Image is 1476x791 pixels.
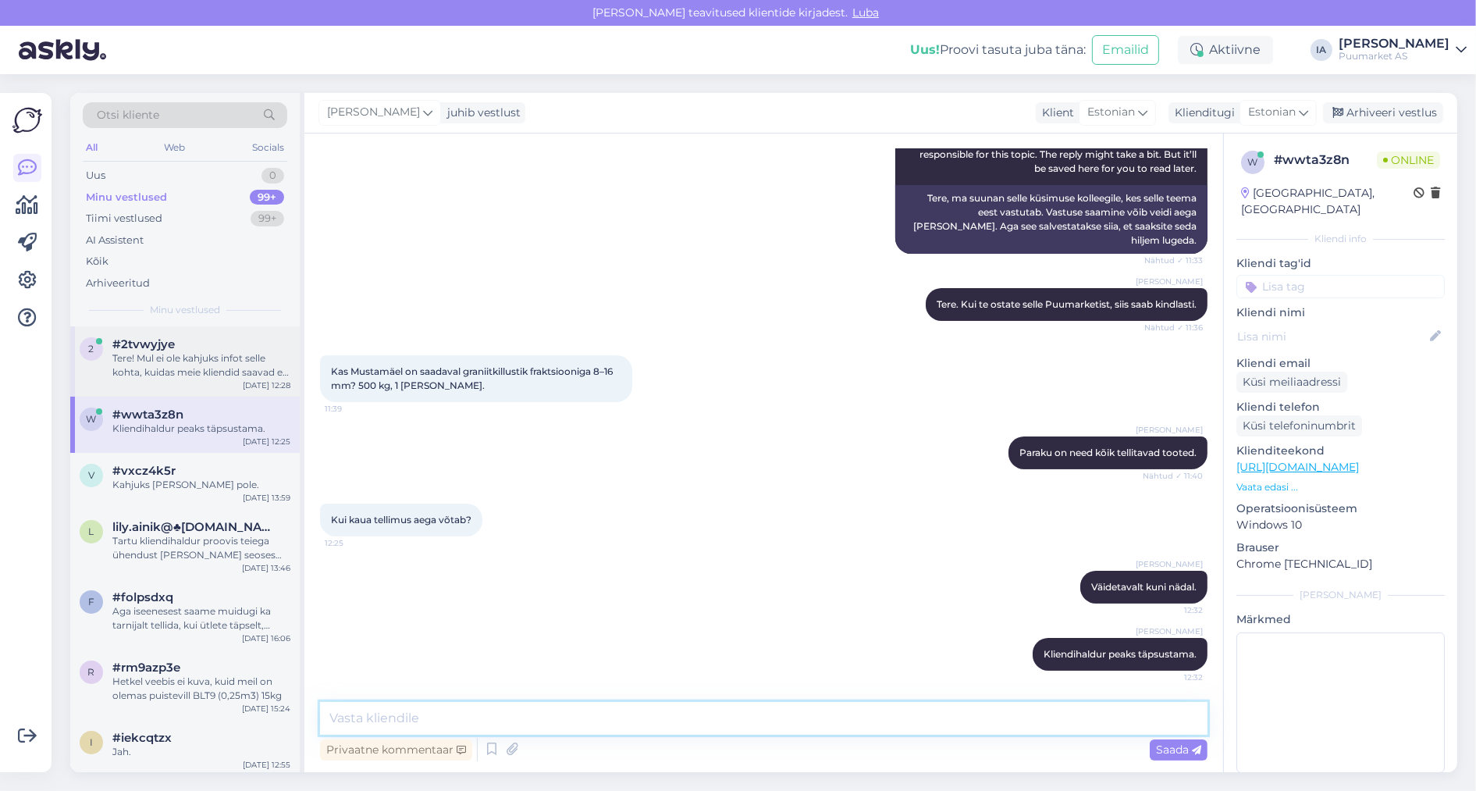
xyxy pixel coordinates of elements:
[1339,50,1449,62] div: Puumarket AS
[325,403,383,415] span: 11:39
[1236,443,1445,459] p: Klienditeekond
[243,492,290,504] div: [DATE] 13:59
[86,168,105,183] div: Uus
[331,365,615,391] span: Kas Mustamäel on saadaval graniitkillustik fraktsiooniga 8–16 mm? 500 kg, 1 [PERSON_NAME].
[1236,415,1362,436] div: Küsi telefoninumbrit
[1236,232,1445,246] div: Kliendi info
[1044,648,1197,660] span: Kliendihaldur peaks täpsustama.
[112,604,290,632] div: Aga iseenesest saame muidugi ka tarnijalt tellida, kui ütlete täpselt, millisele püssile.
[97,107,159,123] span: Otsi kliente
[261,168,284,183] div: 0
[112,337,175,351] span: #2tvwyjye
[251,211,284,226] div: 99+
[162,137,189,158] div: Web
[86,211,162,226] div: Tiimi vestlused
[112,590,173,604] span: #folpsdxq
[1236,372,1347,393] div: Küsi meiliaadressi
[88,596,94,608] span: f
[112,745,290,759] div: Jah.
[112,661,180,675] span: #rm9azp3e
[1339,37,1449,50] div: [PERSON_NAME]
[88,469,94,481] span: v
[243,379,290,391] div: [DATE] 12:28
[1144,322,1203,333] span: Nähtud ✓ 11:36
[242,632,290,644] div: [DATE] 16:06
[249,137,287,158] div: Socials
[1236,540,1445,556] p: Brauser
[112,534,290,562] div: Tartu kliendihaldur proovis teiega ühendust [PERSON_NAME] seoses tellimusega, aga ei saanud teid ...
[1136,276,1203,287] span: [PERSON_NAME]
[86,190,167,205] div: Minu vestlused
[1236,305,1445,321] p: Kliendi nimi
[1019,447,1197,458] span: Paraku on need kõik tellitavad tooted.
[320,739,472,761] div: Privaatne kommentaar
[1236,399,1445,415] p: Kliendi telefon
[1248,156,1258,168] span: w
[1136,558,1203,570] span: [PERSON_NAME]
[89,343,94,355] span: 2
[89,526,94,537] span: l
[112,464,176,478] span: #vxcz4k5r
[1236,501,1445,517] p: Operatsioonisüsteem
[1236,517,1445,533] p: Windows 10
[112,520,275,534] span: lily.ainik@♣mail.ee
[250,190,284,205] div: 99+
[112,408,183,422] span: #wwta3z8n
[1236,255,1445,272] p: Kliendi tag'id
[86,233,144,248] div: AI Assistent
[1236,460,1359,474] a: [URL][DOMAIN_NAME]
[1156,743,1201,757] span: Saada
[1136,625,1203,637] span: [PERSON_NAME]
[1136,424,1203,436] span: [PERSON_NAME]
[112,675,290,703] div: Hetkel veebis ei kuva, kuid meil on olemas puistevill BLT9 (0,25m3) 15kg
[1178,36,1273,64] div: Aktiivne
[86,276,150,291] div: Arhiveeritud
[1237,328,1427,345] input: Lisa nimi
[937,298,1197,310] span: Tere. Kui te ostate selle Puumarketist, siis saab kindlasti.
[1377,151,1440,169] span: Online
[919,134,1199,174] span: Hello, I am routing this question to the colleague who is responsible for this topic. The reply m...
[1144,604,1203,616] span: 12:32
[1311,39,1332,61] div: IA
[1144,672,1203,683] span: 12:32
[1236,355,1445,372] p: Kliendi email
[1339,37,1467,62] a: [PERSON_NAME]Puumarket AS
[1087,104,1135,121] span: Estonian
[1168,105,1235,121] div: Klienditugi
[1236,588,1445,602] div: [PERSON_NAME]
[1323,102,1443,123] div: Arhiveeri vestlus
[112,351,290,379] div: Tere! Mul ei ole kahjuks infot selle kohta, kuidas meie kliendid saavad e-arveid tellida. Edastan...
[910,42,940,57] b: Uus!
[1092,35,1159,65] button: Emailid
[1144,255,1203,266] span: Nähtud ✓ 11:33
[12,105,42,135] img: Askly Logo
[1036,105,1074,121] div: Klient
[1241,185,1414,218] div: [GEOGRAPHIC_DATA], [GEOGRAPHIC_DATA]
[243,759,290,771] div: [DATE] 12:55
[327,104,420,121] span: [PERSON_NAME]
[83,137,101,158] div: All
[1248,104,1296,121] span: Estonian
[150,303,220,317] span: Minu vestlused
[910,41,1086,59] div: Proovi tasuta juba täna:
[242,562,290,574] div: [DATE] 13:46
[243,436,290,447] div: [DATE] 12:25
[1236,480,1445,494] p: Vaata edasi ...
[112,422,290,436] div: Kliendihaldur peaks täpsustama.
[325,537,383,549] span: 12:25
[895,185,1207,254] div: Tere, ma suunan selle küsimuse kolleegile, kes selle teema eest vastutab. Vastuse saamine võib ve...
[242,703,290,714] div: [DATE] 15:24
[88,666,95,678] span: r
[1236,611,1445,628] p: Märkmed
[86,254,108,269] div: Kõik
[331,514,471,526] span: Kui kaua tellimus aega võtab?
[848,5,884,20] span: Luba
[1236,275,1445,298] input: Lisa tag
[112,731,172,745] span: #iekcqtzx
[87,413,97,425] span: w
[1143,470,1203,482] span: Nähtud ✓ 11:40
[1274,151,1377,169] div: # wwta3z8n
[441,105,521,121] div: juhib vestlust
[90,736,93,748] span: i
[112,478,290,492] div: Kahjuks [PERSON_NAME] pole.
